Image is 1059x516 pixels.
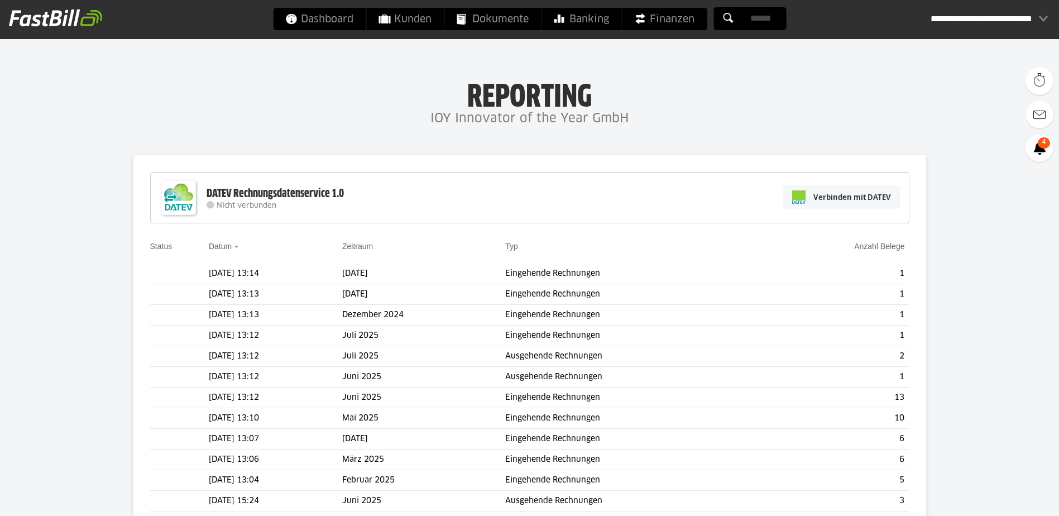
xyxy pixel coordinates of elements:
td: Ausgehende Rechnungen [505,346,763,367]
img: DATEV-Datenservice Logo [156,175,201,220]
td: [DATE] 13:04 [209,470,342,491]
a: Zeitraum [342,242,373,251]
td: [DATE] [342,429,505,450]
td: Ausgehende Rechnungen [505,491,763,512]
td: 6 [763,429,909,450]
td: [DATE] [342,284,505,305]
td: [DATE] 13:12 [209,346,342,367]
span: Banking [554,8,609,30]
td: [DATE] 13:13 [209,284,342,305]
td: [DATE] [342,264,505,284]
a: Banking [542,8,621,30]
h1: Reporting [112,79,947,108]
td: [DATE] 13:12 [209,388,342,408]
td: Februar 2025 [342,470,505,491]
a: Dashboard [273,8,366,30]
iframe: Öffnet ein Widget, in dem Sie weitere Informationen finden [973,482,1048,510]
td: Eingehende Rechnungen [505,326,763,346]
a: Finanzen [622,8,707,30]
td: Dezember 2024 [342,305,505,326]
span: Finanzen [634,8,694,30]
a: Anzahl Belege [854,242,904,251]
td: März 2025 [342,450,505,470]
td: [DATE] 13:12 [209,326,342,346]
td: 1 [763,367,909,388]
td: [DATE] 13:06 [209,450,342,470]
span: 4 [1038,137,1050,149]
td: Juli 2025 [342,346,505,367]
td: 3 [763,491,909,512]
td: [DATE] 13:10 [209,408,342,429]
td: 1 [763,305,909,326]
a: Typ [505,242,518,251]
img: fastbill_logo_white.png [9,9,102,27]
span: Dashboard [285,8,353,30]
td: Juni 2025 [342,388,505,408]
td: Eingehende Rechnungen [505,450,763,470]
td: 2 [763,346,909,367]
span: Nicht verbunden [217,202,276,209]
a: Status [150,242,172,251]
td: Eingehende Rechnungen [505,408,763,429]
td: Eingehende Rechnungen [505,264,763,284]
td: Juni 2025 [342,367,505,388]
td: Eingehende Rechnungen [505,429,763,450]
td: Eingehende Rechnungen [505,284,763,305]
a: Dokumente [444,8,541,30]
div: DATEV Rechnungsdatenservice 1.0 [207,187,344,201]
td: 13 [763,388,909,408]
td: 5 [763,470,909,491]
td: 1 [763,264,909,284]
td: 1 [763,284,909,305]
td: [DATE] 13:14 [209,264,342,284]
td: Eingehende Rechnungen [505,470,763,491]
span: Dokumente [457,8,529,30]
td: Eingehende Rechnungen [505,388,763,408]
a: Kunden [366,8,444,30]
td: Eingehende Rechnungen [505,305,763,326]
a: Verbinden mit DATEV [783,185,900,209]
td: 6 [763,450,909,470]
td: Juni 2025 [342,491,505,512]
td: [DATE] 15:24 [209,491,342,512]
td: [DATE] 13:07 [209,429,342,450]
a: 4 [1026,134,1053,162]
a: Datum [209,242,232,251]
td: [DATE] 13:12 [209,367,342,388]
td: Ausgehende Rechnungen [505,367,763,388]
img: pi-datev-logo-farbig-24.svg [792,190,806,204]
span: Kunden [378,8,432,30]
span: Verbinden mit DATEV [813,192,891,203]
td: Juli 2025 [342,326,505,346]
td: 1 [763,326,909,346]
td: Mai 2025 [342,408,505,429]
img: sort_desc.gif [234,246,241,248]
td: [DATE] 13:13 [209,305,342,326]
td: 10 [763,408,909,429]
